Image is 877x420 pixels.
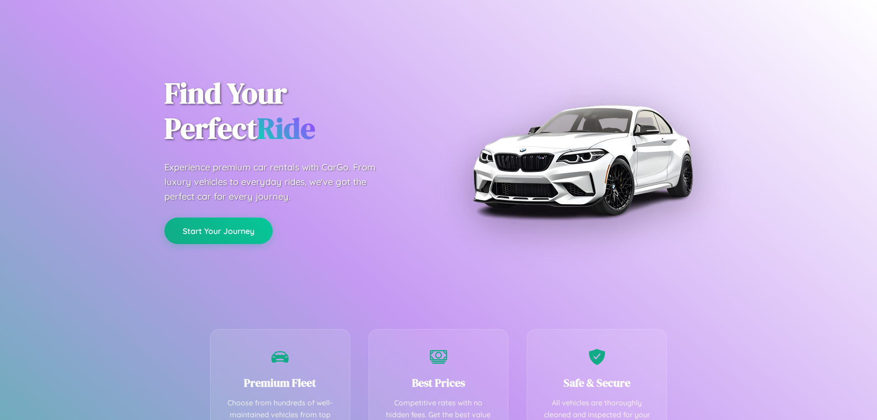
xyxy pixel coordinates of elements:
[224,375,336,390] h3: Premium Fleet
[383,375,495,390] h3: Best Prices
[164,76,425,146] h1: Find Your Perfect
[257,108,315,148] span: Ride
[541,375,653,390] h3: Safe & Secure
[164,218,273,244] button: Start Your Journey
[468,46,697,274] img: Premium BMW car rental vehicle
[164,160,393,204] p: Experience premium car rentals with CarGo. From luxury vehicles to everyday rides, we've got the ...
